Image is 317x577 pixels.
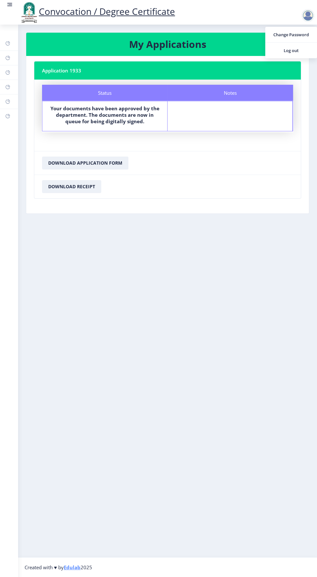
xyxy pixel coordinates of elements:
[42,180,101,193] button: Download Receipt
[34,38,301,51] h3: My Applications
[270,31,312,38] span: Change Password
[25,564,92,571] span: Created with ♥ by 2025
[64,564,81,571] a: Edulab
[34,61,301,80] nb-card-header: Application 1933
[19,5,175,17] a: Convocation / Degree Certificate
[50,105,159,125] b: Your documents have been approved by the department. The documents are now in queue for being dig...
[42,85,168,101] div: Status
[265,27,317,42] a: Change Password
[265,43,317,58] a: Log out
[168,85,293,101] div: Notes
[270,47,312,54] span: Log out
[19,1,39,23] img: logo
[42,157,128,169] button: Download Application Form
